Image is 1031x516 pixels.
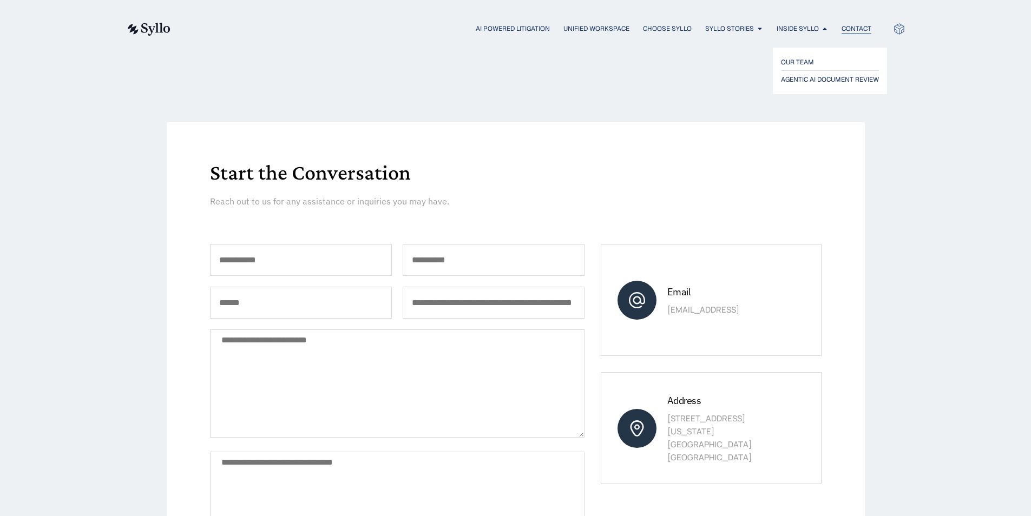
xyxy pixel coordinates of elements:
[192,24,871,34] nav: Menu
[781,56,879,69] a: OUR TEAM
[667,412,787,464] p: [STREET_ADDRESS] [US_STATE][GEOGRAPHIC_DATA] [GEOGRAPHIC_DATA]
[563,24,629,34] a: Unified Workspace
[705,24,754,34] a: Syllo Stories
[842,24,871,34] a: Contact
[476,24,550,34] a: AI Powered Litigation
[192,24,871,34] div: Menu Toggle
[667,303,787,316] p: [EMAIL_ADDRESS]
[126,23,170,36] img: syllo
[210,162,822,183] h1: Start the Conversation
[777,24,819,34] a: Inside Syllo
[667,394,701,407] span: Address
[210,195,603,208] p: Reach out to us for any assistance or inquiries you may have.
[781,73,879,86] a: AGENTIC AI DOCUMENT REVIEW
[781,56,814,69] span: OUR TEAM
[667,286,691,298] span: Email
[643,24,692,34] a: Choose Syllo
